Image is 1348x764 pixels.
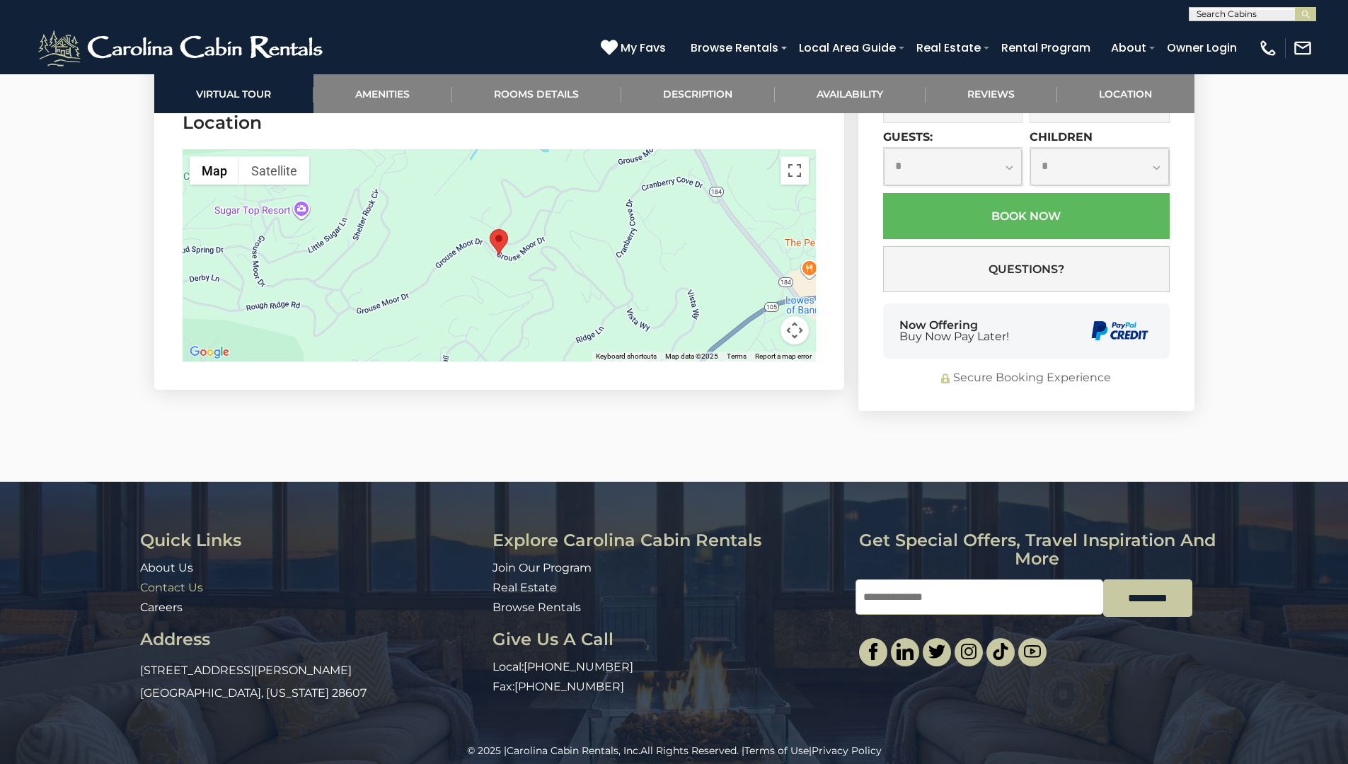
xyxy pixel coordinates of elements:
h3: Address [140,630,482,649]
p: [STREET_ADDRESS][PERSON_NAME] [GEOGRAPHIC_DATA], [US_STATE] 28607 [140,659,482,705]
img: facebook-single.svg [865,643,882,660]
label: Guests: [883,130,933,144]
button: Keyboard shortcuts [596,352,657,361]
button: Book Now [883,193,1170,239]
span: Buy Now Pay Later! [899,331,1009,342]
img: instagram-single.svg [960,643,977,660]
a: Contact Us [140,581,203,594]
h3: Give Us A Call [492,630,845,649]
a: Owner Login [1160,35,1244,60]
span: My Favs [621,39,666,57]
a: Location [1057,74,1194,113]
img: mail-regular-white.png [1293,38,1313,58]
a: About Us [140,561,193,574]
img: tiktok.svg [992,643,1009,660]
button: Map camera controls [780,316,809,345]
img: youtube-light.svg [1024,643,1041,660]
label: Children [1030,130,1093,144]
img: twitter-single.svg [928,643,945,660]
a: [PHONE_NUMBER] [514,680,624,693]
div: Now Offering [899,320,1009,342]
a: About [1104,35,1153,60]
span: Map data ©2025 [665,352,718,360]
a: Virtual Tour [154,74,313,113]
a: [PHONE_NUMBER] [524,660,633,673]
button: Show street map [190,156,239,185]
a: Description [621,74,775,113]
a: Privacy Policy [812,744,882,757]
a: Real Estate [909,35,988,60]
img: phone-regular-white.png [1258,38,1278,58]
img: Google [186,343,233,361]
img: linkedin-single.svg [897,643,914,660]
button: Questions? [883,246,1170,292]
p: Fax: [492,679,845,695]
h3: Quick Links [140,531,482,550]
a: My Favs [601,39,669,57]
a: Rental Program [994,35,1098,60]
h3: Get special offers, travel inspiration and more [856,531,1219,569]
div: Secure Booking Experience [883,370,1170,386]
h3: Location [183,110,816,135]
h3: Explore Carolina Cabin Rentals [492,531,845,550]
a: Browse Rentals [684,35,785,60]
a: Careers [140,601,183,614]
span: © 2025 | [467,744,640,757]
a: Browse Rentals [492,601,581,614]
img: White-1-2.png [35,27,329,69]
a: Availability [775,74,926,113]
a: Join Our Program [492,561,592,574]
a: Rooms Details [452,74,621,113]
a: Terms of Use [744,744,809,757]
a: Amenities [313,74,452,113]
button: Show satellite imagery [239,156,309,185]
p: Local: [492,659,845,676]
a: Terms [727,352,747,360]
div: Grouse Moor Lodge [490,229,508,255]
a: Real Estate [492,581,557,594]
a: Reviews [926,74,1057,113]
a: Open this area in Google Maps (opens a new window) [186,343,233,361]
button: Toggle fullscreen view [780,156,809,185]
a: Report a map error [755,352,812,360]
a: Carolina Cabin Rentals, Inc. [507,744,640,757]
a: Local Area Guide [792,35,903,60]
p: All Rights Reserved. | | [32,743,1316,758]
